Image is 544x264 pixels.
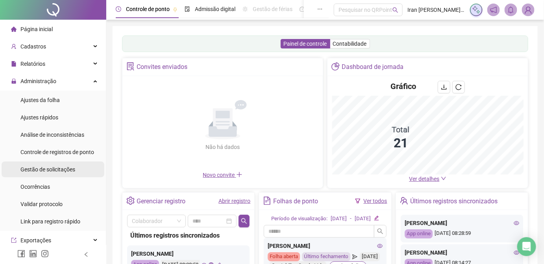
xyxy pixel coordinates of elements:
[20,184,50,190] span: Ocorrências
[137,60,187,74] div: Convites enviados
[317,6,323,12] span: ellipsis
[390,81,416,92] h4: Gráfico
[236,171,242,178] span: plus
[374,216,379,221] span: edit
[20,132,84,138] span: Análise de inconsistências
[377,243,383,249] span: eye
[514,220,519,226] span: eye
[241,218,247,224] span: search
[126,62,135,71] span: solution
[11,78,17,84] span: lock
[203,172,242,178] span: Novo convite
[20,97,60,103] span: Ajustes da folha
[490,6,497,13] span: notification
[83,252,89,257] span: left
[185,6,190,12] span: file-done
[20,61,45,67] span: Relatórios
[284,41,327,47] span: Painel de controle
[116,6,121,12] span: clock-circle
[274,195,318,208] div: Folhas de ponto
[130,231,246,240] div: Últimos registros sincronizados
[405,229,433,238] div: App online
[405,229,519,238] div: [DATE] 08:28:59
[137,195,185,208] div: Gerenciar registro
[17,250,25,258] span: facebook
[405,248,519,257] div: [PERSON_NAME]
[126,6,170,12] span: Controle de ponto
[409,176,440,182] span: Ver detalhes
[355,215,371,223] div: [DATE]
[271,215,328,223] div: Período de visualização:
[333,41,367,47] span: Contabilidade
[350,215,352,223] div: -
[517,237,536,256] div: Open Intercom Messenger
[441,176,446,181] span: down
[20,218,80,225] span: Link para registro rápido
[20,149,94,155] span: Controle de registros de ponto
[242,6,248,12] span: sun
[342,60,403,74] div: Dashboard de jornada
[20,114,58,121] span: Ajustes rápidos
[126,197,135,205] span: setting
[405,219,519,227] div: [PERSON_NAME]
[20,78,56,84] span: Administração
[409,176,446,182] a: Ver detalhes down
[455,84,462,90] span: reload
[263,197,271,205] span: file-text
[355,198,361,204] span: filter
[29,250,37,258] span: linkedin
[331,62,340,71] span: pie-chart
[410,195,498,208] div: Últimos registros sincronizados
[11,26,17,32] span: home
[407,6,465,14] span: Iran [PERSON_NAME] - Contabilize Saude Ltda
[268,252,300,261] div: Folha aberta
[187,143,259,151] div: Não há dados
[300,6,305,12] span: dashboard
[377,228,383,234] span: search
[218,198,250,204] a: Abrir registro
[507,6,514,13] span: bell
[352,252,357,261] span: send
[522,4,534,16] img: 88608
[131,249,246,258] div: [PERSON_NAME]
[20,201,63,207] span: Validar protocolo
[41,250,49,258] span: instagram
[11,44,17,49] span: user-add
[400,197,408,205] span: team
[11,61,17,67] span: file
[11,238,17,243] span: export
[302,252,350,261] div: Último fechamento
[360,252,380,261] div: [DATE]
[195,6,235,12] span: Admissão digital
[514,250,519,255] span: eye
[20,43,46,50] span: Cadastros
[20,237,51,244] span: Exportações
[173,7,178,12] span: pushpin
[253,6,292,12] span: Gestão de férias
[268,242,382,250] div: [PERSON_NAME]
[441,84,447,90] span: download
[364,198,387,204] a: Ver todos
[472,6,481,14] img: sparkle-icon.fc2bf0ac1784a2077858766a79e2daf3.svg
[331,215,347,223] div: [DATE]
[20,166,75,173] span: Gestão de solicitações
[392,7,398,13] span: search
[20,26,53,32] span: Página inicial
